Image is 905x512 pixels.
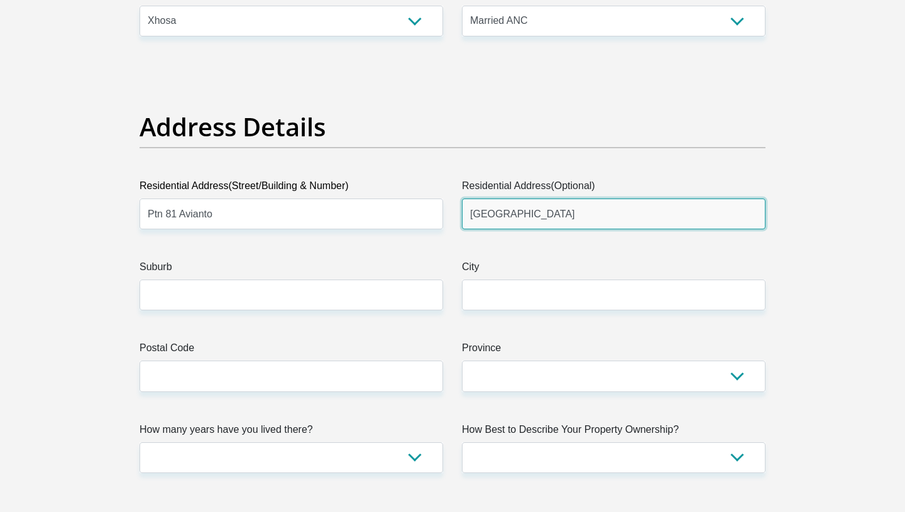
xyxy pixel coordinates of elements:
[462,422,765,442] label: How Best to Describe Your Property Ownership?
[140,280,443,310] input: Suburb
[140,199,443,229] input: Valid residential address
[462,340,765,361] label: Province
[140,112,765,142] h2: Address Details
[462,259,765,280] label: City
[462,199,765,229] input: Address line 2 (Optional)
[140,442,443,473] select: Please select a value
[462,178,765,199] label: Residential Address(Optional)
[462,442,765,473] select: Please select a value
[140,259,443,280] label: Suburb
[140,361,443,391] input: Postal Code
[462,280,765,310] input: City
[140,178,443,199] label: Residential Address(Street/Building & Number)
[140,340,443,361] label: Postal Code
[140,422,443,442] label: How many years have you lived there?
[462,361,765,391] select: Please Select a Province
